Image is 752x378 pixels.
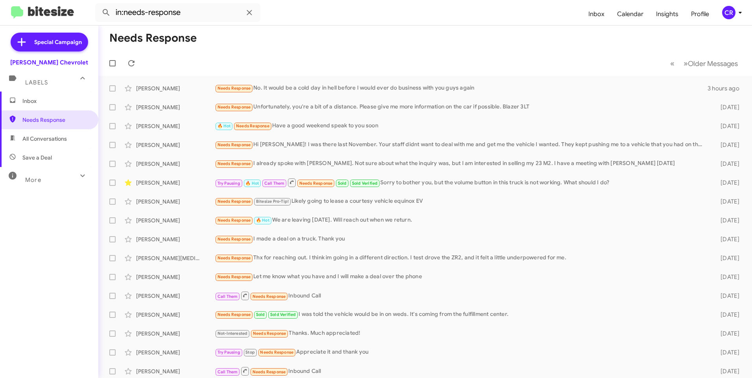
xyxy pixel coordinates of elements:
div: [PERSON_NAME] [136,349,215,356]
span: Needs Response [260,350,293,355]
button: CR [715,6,743,19]
div: [DATE] [708,235,746,243]
div: Have a good weekend speak to you soon [215,121,708,130]
div: [PERSON_NAME] [136,217,215,224]
span: Needs Response [217,142,251,147]
div: [PERSON_NAME] [136,235,215,243]
div: [PERSON_NAME] [136,122,215,130]
div: [PERSON_NAME] [136,273,215,281]
div: I was told the vehicle would be in on weds. It's coming from the fulfillment center. [215,310,708,319]
div: Thx for reaching out. I think im going in a different direction. I test drove the ZR2, and it fel... [215,253,708,262]
button: Previous [665,55,679,72]
span: Needs Response [217,312,251,317]
span: Needs Response [217,237,251,242]
div: Sorry to bother you, but the volume button in this truck is not working. What should I do? [215,178,708,187]
span: » [684,59,688,68]
a: Insights [650,3,685,26]
span: Inbox [22,97,89,105]
span: Older Messages [688,59,738,68]
div: I already spoke with [PERSON_NAME]. Not sure about what the inquiry was, but I am interested in s... [215,159,708,168]
div: No. It would be a cold day in hell before I would ever do business with you guys again [215,84,708,93]
span: Sold Verified [352,181,378,186]
div: [DATE] [708,217,746,224]
div: [PERSON_NAME] [136,103,215,111]
span: 🔥 Hot [256,218,269,223]
div: [DATE] [708,179,746,187]
h1: Needs Response [109,32,197,44]
div: Hi [PERSON_NAME]! I was there last November. Your staff didnt want to deal with me and get me the... [215,140,708,149]
a: Calendar [611,3,650,26]
div: 3 hours ago [708,84,746,92]
span: Call Them [217,294,238,299]
div: [DATE] [708,367,746,375]
span: Try Pausing [217,350,240,355]
a: Special Campaign [11,33,88,51]
span: Sold [338,181,347,186]
div: [PERSON_NAME] [136,198,215,206]
div: [PERSON_NAME] [136,330,215,338]
span: Call Them [217,369,238,374]
span: Stop [245,350,255,355]
span: Needs Response [217,105,251,110]
div: [PERSON_NAME] [136,179,215,187]
span: Bitesize Pro-Tip! [256,199,289,204]
span: Sold [256,312,265,317]
div: [DATE] [708,160,746,168]
div: [PERSON_NAME][MEDICAL_DATA] [136,254,215,262]
span: Needs Response [253,369,286,374]
span: All Conversations [22,135,67,143]
span: Needs Response [253,331,286,336]
span: Not-Interested [217,331,248,336]
div: Thanks. Much appreciated! [215,329,708,338]
span: « [670,59,675,68]
div: Appreciate it and thank you [215,348,708,357]
a: Profile [685,3,715,26]
span: Needs Response [253,294,286,299]
div: [PERSON_NAME] [136,367,215,375]
span: Sold Verified [270,312,296,317]
span: Special Campaign [34,38,82,46]
div: [DATE] [708,198,746,206]
span: Needs Response [217,199,251,204]
span: 🔥 Hot [245,181,259,186]
div: [DATE] [708,311,746,319]
div: [DATE] [708,330,746,338]
div: [DATE] [708,254,746,262]
div: [PERSON_NAME] [136,84,215,92]
div: [PERSON_NAME] [136,292,215,300]
a: Inbox [582,3,611,26]
span: Needs Response [22,116,89,124]
span: Try Pausing [217,181,240,186]
div: [DATE] [708,349,746,356]
div: Likely going to lease a courtesy vehicle equinox EV [215,197,708,206]
div: Inbound Call [215,291,708,301]
div: [PERSON_NAME] [136,311,215,319]
span: Needs Response [217,86,251,91]
span: Needs Response [217,274,251,279]
div: [DATE] [708,122,746,130]
div: [PERSON_NAME] Chevrolet [10,59,88,66]
div: CR [722,6,735,19]
span: Needs Response [236,123,269,128]
span: Labels [25,79,48,86]
div: Inbound Call [215,366,708,376]
span: More [25,176,41,183]
button: Next [679,55,743,72]
span: 🔥 Hot [217,123,231,128]
span: Needs Response [217,218,251,223]
div: [DATE] [708,103,746,111]
nav: Page navigation example [666,55,743,72]
div: I made a deal on a truck. Thank you [215,235,708,244]
div: [DATE] [708,273,746,281]
div: [PERSON_NAME] [136,160,215,168]
div: Unfortunately, you're a bit of a distance. Please give me more information on the car if possible... [215,103,708,112]
input: Search [95,3,260,22]
div: We are leaving [DATE]. Will reach out when we return. [215,216,708,225]
span: Call Them [264,181,285,186]
span: Needs Response [299,181,333,186]
span: Needs Response [217,255,251,261]
span: Save a Deal [22,154,52,161]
